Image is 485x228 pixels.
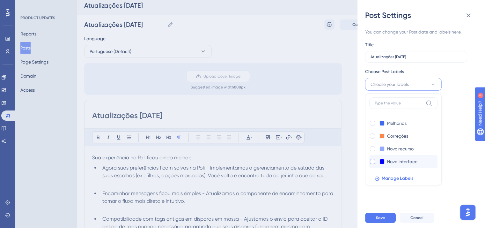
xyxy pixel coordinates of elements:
[458,203,477,222] iframe: UserGuiding AI Assistant Launcher
[365,78,442,91] button: Choose your labels
[375,101,423,106] input: Type the value
[387,132,413,140] input: New Tag
[365,10,477,20] div: Post Settings
[376,215,385,220] span: Save
[371,80,409,88] span: Choose your labels
[387,119,413,127] input: New Tag
[44,3,46,8] div: 4
[400,213,434,223] button: Cancel
[387,158,418,165] input: New Tag
[371,55,462,59] input: Type the value
[365,41,374,49] div: Title
[382,175,413,182] span: Manage Labels
[410,215,423,220] span: Cancel
[15,2,40,9] span: Need Help?
[365,68,404,75] span: Choose Post Labels
[369,172,441,185] button: Manage Labels
[387,145,415,153] input: New Tag
[365,28,472,36] div: You can change your Post date and labels here.
[365,213,396,223] button: Save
